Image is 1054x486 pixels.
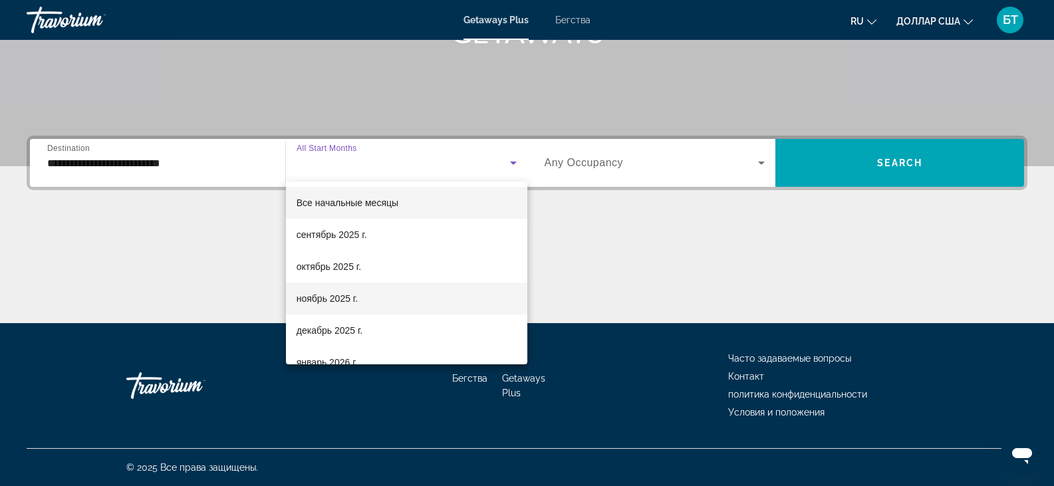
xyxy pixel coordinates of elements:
[297,197,398,208] font: Все начальные месяцы
[297,357,358,368] font: январь 2026 г.
[297,293,358,304] font: ноябрь 2025 г.
[297,325,362,336] font: декабрь 2025 г.
[297,229,367,240] font: сентябрь 2025 г.
[1001,433,1043,475] iframe: Кнопка запуска окна обмена сообщениями
[297,261,361,272] font: октябрь 2025 г.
